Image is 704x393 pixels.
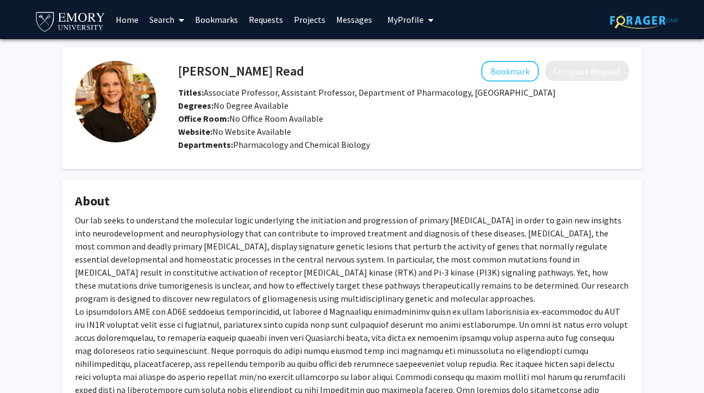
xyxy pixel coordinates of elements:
[178,87,556,98] span: Associate Professor, Assistant Professor, Department of Pharmacology, [GEOGRAPHIC_DATA]
[75,194,629,209] h4: About
[178,100,213,111] b: Degrees:
[75,61,156,142] img: Profile Picture
[178,126,291,137] span: No Website Available
[178,87,204,98] b: Titles:
[481,61,539,82] button: Add Renee Read to Bookmarks
[288,1,331,39] a: Projects
[233,139,370,150] span: Pharmacology and Chemical Biology
[34,9,106,33] img: Emory University Logo
[545,61,629,81] button: Compose Request to Renee Read
[144,1,190,39] a: Search
[387,14,424,25] span: My Profile
[110,1,144,39] a: Home
[190,1,243,39] a: Bookmarks
[178,100,288,111] span: No Degree Available
[8,344,46,385] iframe: Chat
[331,1,378,39] a: Messages
[178,139,233,150] b: Departments:
[178,126,212,137] b: Website:
[243,1,288,39] a: Requests
[178,61,304,81] h4: [PERSON_NAME] Read
[178,113,229,124] b: Office Room:
[610,12,678,29] img: ForagerOne Logo
[178,113,323,124] span: No Office Room Available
